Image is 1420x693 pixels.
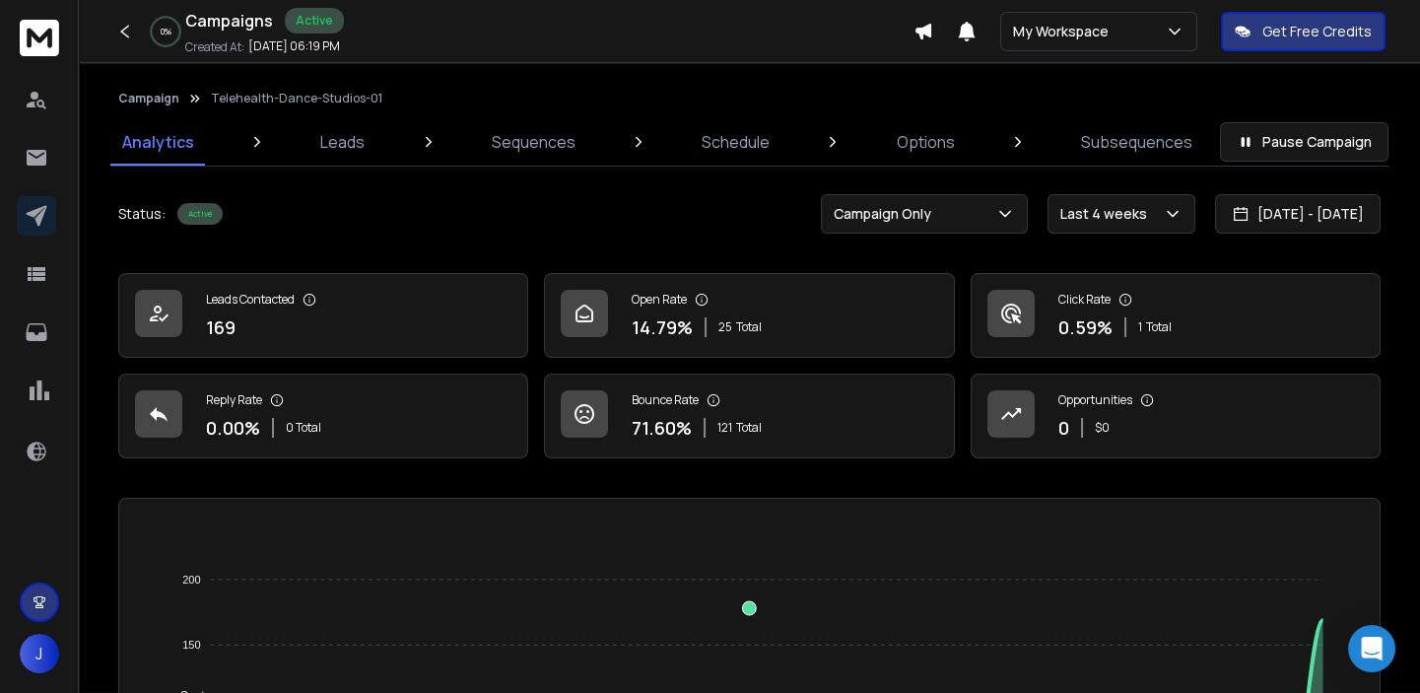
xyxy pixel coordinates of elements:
p: Bounce Rate [632,392,699,408]
h1: Campaigns [185,9,273,33]
p: Click Rate [1058,292,1111,308]
a: Schedule [690,118,781,166]
p: My Workspace [1013,22,1116,41]
span: 25 [718,319,732,335]
span: Total [736,319,762,335]
p: 71.60 % [632,414,692,442]
p: Campaign Only [834,204,939,224]
p: Created At: [185,39,244,55]
p: Options [897,130,955,154]
button: J [20,634,59,673]
span: 121 [717,420,732,436]
p: 14.79 % [632,313,693,341]
p: $ 0 [1095,420,1110,436]
a: Leads Contacted169 [118,273,528,358]
span: Total [736,420,762,436]
tspan: 150 [182,639,200,651]
a: Click Rate0.59%1Total [971,273,1381,358]
a: Opportunities0$0 [971,374,1381,458]
a: Reply Rate0.00%0 Total [118,374,528,458]
p: 169 [206,313,236,341]
p: Leads Contacted [206,292,295,308]
p: Sequences [492,130,575,154]
span: Total [1146,319,1172,335]
tspan: 200 [182,574,200,586]
a: Options [885,118,967,166]
p: Get Free Credits [1262,22,1372,41]
div: Active [285,8,344,34]
a: Sequences [480,118,587,166]
button: Get Free Credits [1221,12,1386,51]
p: 0 Total [286,420,321,436]
a: Open Rate14.79%25Total [544,273,954,358]
p: 0.00 % [206,414,260,442]
a: Bounce Rate71.60%121Total [544,374,954,458]
p: Analytics [122,130,194,154]
button: Campaign [118,91,179,106]
p: Open Rate [632,292,687,308]
p: 0 [1058,414,1069,442]
p: Subsequences [1081,130,1192,154]
div: Active [177,203,223,225]
a: Subsequences [1069,118,1204,166]
p: Schedule [702,130,770,154]
button: Pause Campaign [1220,122,1388,162]
p: 0.59 % [1058,313,1113,341]
p: Leads [320,130,365,154]
div: Open Intercom Messenger [1348,625,1395,672]
p: Last 4 weeks [1060,204,1155,224]
p: Opportunities [1058,392,1132,408]
a: Analytics [110,118,206,166]
p: [DATE] 06:19 PM [248,38,340,54]
p: Reply Rate [206,392,262,408]
p: Status: [118,204,166,224]
button: [DATE] - [DATE] [1215,194,1381,234]
a: Leads [308,118,376,166]
p: 0 % [161,26,171,37]
p: Telehealth-Dance-Studios-01 [211,91,382,106]
span: 1 [1138,319,1142,335]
